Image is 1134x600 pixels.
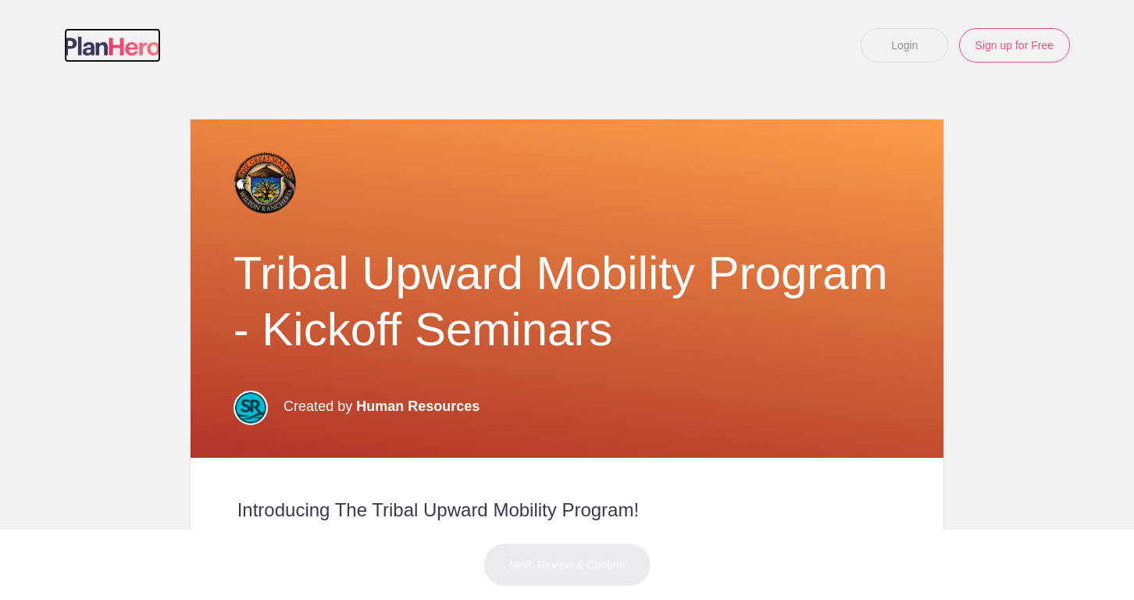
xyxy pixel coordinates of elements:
img: Tribal logo slider [234,152,296,214]
a: Sign up for Free [959,28,1070,62]
img: Filled in color [234,391,268,425]
img: Logo main planhero [64,37,161,55]
a: Login [861,28,948,62]
h2: Introducing The Tribal Upward Mobility Program! [237,498,897,522]
p: Created by [283,389,480,423]
span: Human Resources [356,398,480,414]
button: Next: Review & Confirm [483,543,651,587]
h1: Tribal Upward Mobility Program - Kickoff Seminars [234,245,901,358]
